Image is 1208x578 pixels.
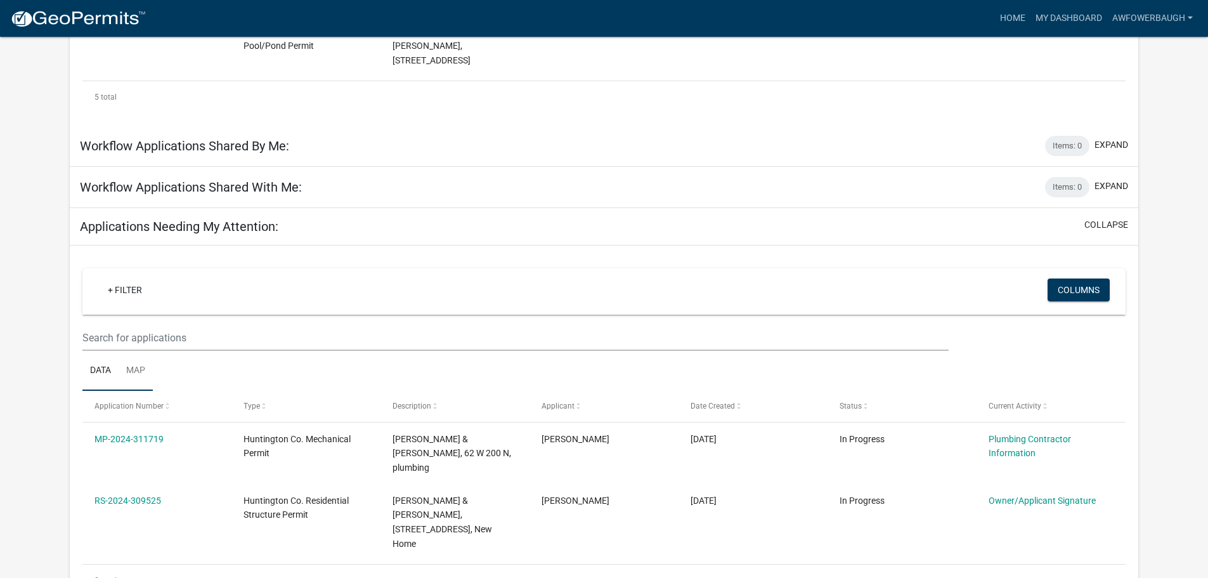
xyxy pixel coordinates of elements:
[1084,218,1128,232] button: collapse
[989,496,1096,506] a: Owner/Applicant Signature
[82,391,231,421] datatable-header-cell: Application Number
[840,496,885,506] span: In Progress
[691,434,717,444] span: 09/16/2024
[691,496,717,506] span: 09/10/2024
[840,434,885,444] span: In Progress
[82,325,948,351] input: Search for applications
[94,496,161,506] a: RS-2024-309525
[542,434,609,444] span: Anthony Fowerbaugh
[1094,180,1128,193] button: expand
[976,391,1125,421] datatable-header-cell: Current Activity
[529,391,679,421] datatable-header-cell: Applicant
[244,496,349,520] span: Huntington Co. Residential Structure Permit
[393,402,431,411] span: Description
[393,27,471,66] span: Fowerbaugh, Anthony & Demara, 200 N, Pond
[244,402,260,411] span: Type
[989,402,1041,411] span: Current Activity
[244,434,351,459] span: Huntington Co. Mechanical Permit
[995,6,1030,30] a: Home
[542,402,575,411] span: Applicant
[691,402,735,411] span: Date Created
[393,496,492,549] span: Fowerbaugh, Anthony & Demara, 62 W 200 N, New Home
[80,138,289,154] h5: Workflow Applications Shared By Me:
[1048,279,1110,301] button: Columns
[80,180,302,195] h5: Workflow Applications Shared With Me:
[1107,6,1198,30] a: AWFowerbaugh
[1045,177,1089,197] div: Items: 0
[1094,138,1128,152] button: expand
[94,402,164,411] span: Application Number
[80,219,278,234] h5: Applications Needing My Attention:
[989,434,1071,459] a: Plumbing Contractor Information
[98,279,152,301] a: + Filter
[380,391,529,421] datatable-header-cell: Description
[1045,136,1089,156] div: Items: 0
[82,351,119,391] a: Data
[679,391,828,421] datatable-header-cell: Date Created
[231,391,380,421] datatable-header-cell: Type
[82,81,1126,113] div: 5 total
[1030,6,1107,30] a: My Dashboard
[94,434,164,444] a: MP-2024-311719
[119,351,153,391] a: Map
[840,402,862,411] span: Status
[393,434,511,473] span: Fowerbaugh, Anthony & Demara, 62 W 200 N, plumbing
[542,496,609,506] span: Anthony Fowerbaugh
[827,391,976,421] datatable-header-cell: Status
